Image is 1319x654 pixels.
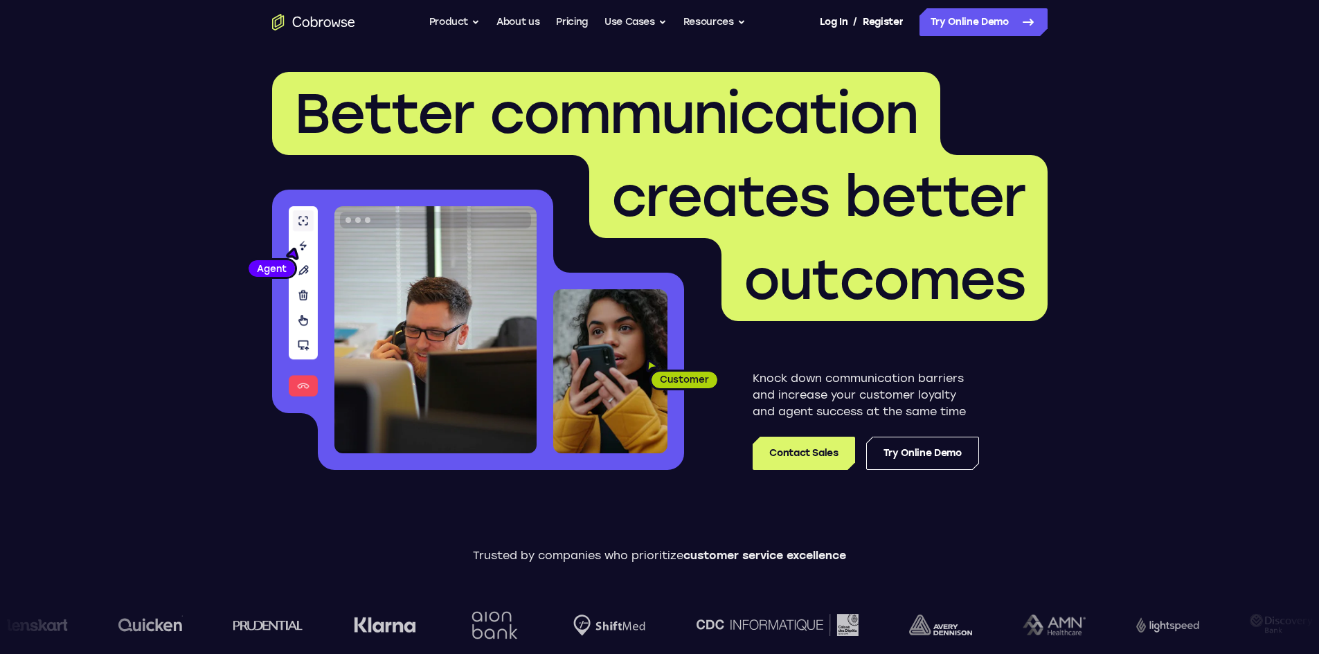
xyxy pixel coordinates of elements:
img: A customer support agent talking on the phone [334,206,537,453]
img: Aion Bank [460,597,516,653]
a: Pricing [556,8,588,36]
span: outcomes [744,246,1025,313]
a: About us [496,8,539,36]
a: Contact Sales [753,437,854,470]
span: / [853,14,857,30]
p: Knock down communication barriers and increase your customer loyalty and agent success at the sam... [753,370,979,420]
span: creates better [611,163,1025,230]
a: Go to the home page [272,14,355,30]
a: Log In [820,8,847,36]
img: Lightspeed [1129,617,1192,632]
button: Product [429,8,481,36]
img: Klarna [347,617,409,633]
img: Shiftmed [567,615,639,636]
img: CDC Informatique [690,614,852,635]
img: avery-dennison [902,615,965,635]
img: A customer holding their phone [553,289,667,453]
button: Use Cases [604,8,667,36]
a: Try Online Demo [919,8,1048,36]
a: Try Online Demo [866,437,979,470]
img: prudential [226,619,296,630]
span: Better communication [294,80,918,147]
a: Register [863,8,903,36]
button: Resources [683,8,746,36]
img: AMN Healthcare [1016,615,1079,636]
span: customer service excellence [683,549,846,562]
